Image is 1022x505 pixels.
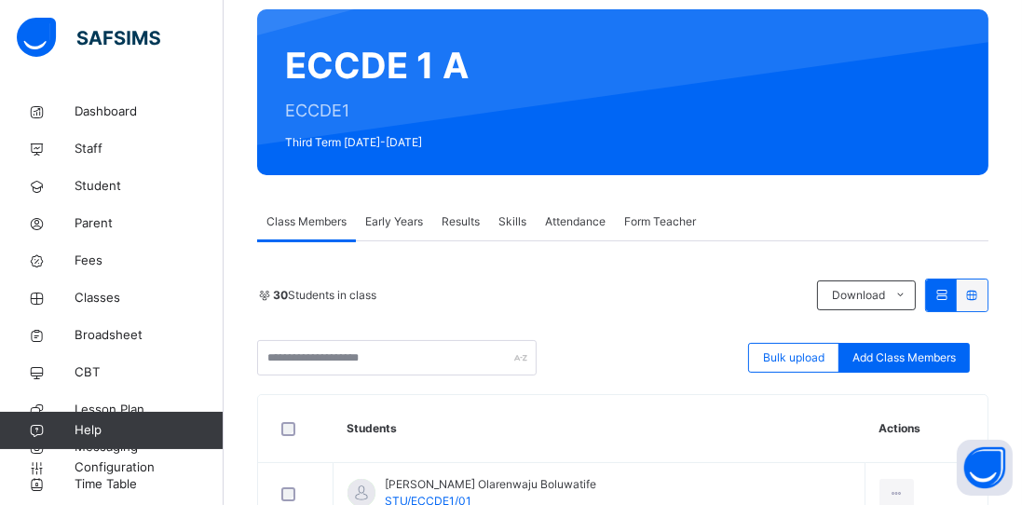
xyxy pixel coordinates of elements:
span: Add Class Members [852,349,956,366]
span: Attendance [545,213,606,230]
span: Fees [75,252,224,270]
span: Form Teacher [624,213,696,230]
span: Bulk upload [763,349,824,366]
span: Results [442,213,480,230]
span: CBT [75,363,224,382]
span: Third Term [DATE]-[DATE] [285,134,469,151]
span: Staff [75,140,224,158]
img: safsims [17,18,160,57]
span: Download [832,287,885,304]
th: Students [334,395,865,463]
span: Help [75,421,223,440]
span: Broadsheet [75,326,224,345]
button: Open asap [957,440,1013,496]
span: Classes [75,289,224,307]
span: Skills [498,213,526,230]
span: [PERSON_NAME] Olarenwaju Boluwatife [385,476,596,493]
span: Student [75,177,224,196]
span: Configuration [75,458,223,477]
b: 30 [273,288,288,302]
th: Actions [865,395,988,463]
span: Lesson Plan [75,401,224,419]
span: Class Members [266,213,347,230]
span: Students in class [273,287,376,304]
span: Parent [75,214,224,233]
span: Early Years [365,213,423,230]
span: Dashboard [75,102,224,121]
